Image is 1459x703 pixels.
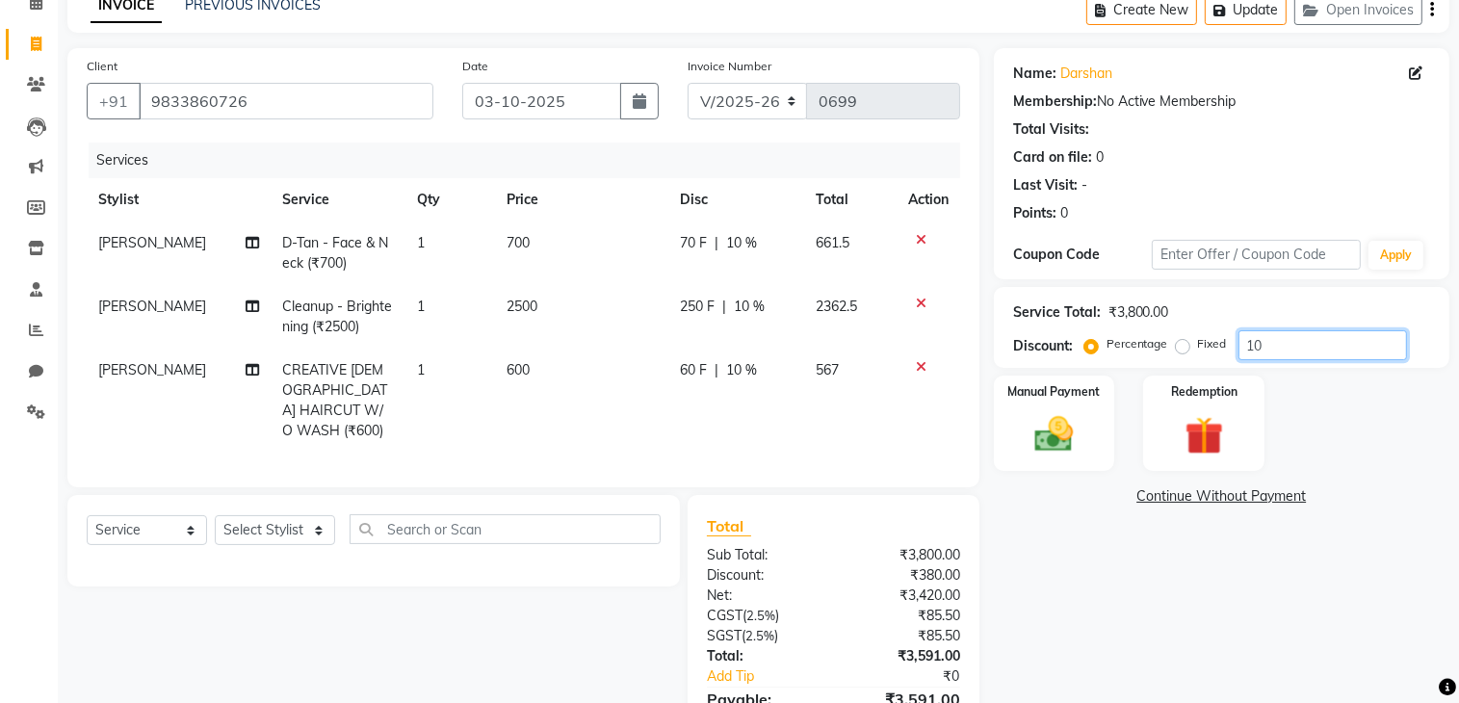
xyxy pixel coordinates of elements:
label: Invoice Number [688,58,771,75]
span: [PERSON_NAME] [98,361,206,378]
th: Qty [405,178,495,221]
span: SGST [707,627,742,644]
span: 1 [417,298,425,315]
div: Total Visits: [1013,119,1089,140]
button: Apply [1368,241,1423,270]
div: ₹0 [857,666,975,687]
label: Date [462,58,488,75]
span: 60 F [680,360,707,380]
span: | [715,233,718,253]
img: _gift.svg [1173,412,1235,459]
label: Redemption [1171,383,1238,401]
span: 2.5% [746,608,775,623]
th: Service [271,178,404,221]
span: 2500 [507,298,537,315]
input: Search or Scan [350,514,661,544]
label: Client [87,58,117,75]
div: Last Visit: [1013,175,1078,195]
span: 250 F [680,297,715,317]
span: 10 % [726,360,757,380]
div: ₹3,800.00 [833,545,974,565]
div: ₹3,800.00 [1108,302,1169,323]
span: CGST [707,607,743,624]
input: Enter Offer / Coupon Code [1152,240,1361,270]
span: 700 [507,234,530,251]
div: Total: [692,646,833,666]
span: [PERSON_NAME] [98,298,206,315]
span: Total [707,516,751,536]
div: Sub Total: [692,545,833,565]
label: Manual Payment [1008,383,1101,401]
span: 567 [816,361,839,378]
div: ( ) [692,606,833,626]
div: Net: [692,586,833,606]
th: Stylist [87,178,271,221]
div: Services [89,143,975,178]
div: ( ) [692,626,833,646]
label: Percentage [1107,335,1168,352]
label: Fixed [1198,335,1227,352]
div: Coupon Code [1013,245,1152,265]
div: Discount: [1013,336,1073,356]
span: CREATIVE [DEMOGRAPHIC_DATA] HAIRCUT W/O WASH (₹600) [282,361,387,439]
img: _cash.svg [1023,412,1084,456]
span: D-Tan - Face & Neck (₹700) [282,234,388,272]
div: ₹3,591.00 [833,646,974,666]
div: ₹380.00 [833,565,974,586]
div: Discount: [692,565,833,586]
span: | [722,297,726,317]
div: 0 [1096,147,1104,168]
div: Membership: [1013,91,1097,112]
a: Darshan [1060,64,1112,84]
span: [PERSON_NAME] [98,234,206,251]
span: 10 % [726,233,757,253]
div: ₹85.50 [833,606,974,626]
button: +91 [87,83,141,119]
div: No Active Membership [1013,91,1430,112]
span: 661.5 [816,234,849,251]
th: Disc [668,178,804,221]
div: Points: [1013,203,1056,223]
div: ₹3,420.00 [833,586,974,606]
div: - [1081,175,1087,195]
span: 1 [417,234,425,251]
span: 10 % [734,297,765,317]
div: 0 [1060,203,1068,223]
span: 600 [507,361,530,378]
th: Price [495,178,668,221]
span: 2362.5 [816,298,857,315]
span: 1 [417,361,425,378]
th: Action [897,178,960,221]
div: ₹85.50 [833,626,974,646]
a: Add Tip [692,666,857,687]
span: Cleanup - Brightening (₹2500) [282,298,392,335]
input: Search by Name/Mobile/Email/Code [139,83,433,119]
th: Total [804,178,897,221]
div: Name: [1013,64,1056,84]
div: Card on file: [1013,147,1092,168]
span: | [715,360,718,380]
div: Service Total: [1013,302,1101,323]
span: 2.5% [745,628,774,643]
a: Continue Without Payment [998,486,1446,507]
span: 70 F [680,233,707,253]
